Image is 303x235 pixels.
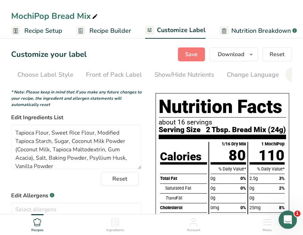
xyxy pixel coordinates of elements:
[22,182,27,187] button: Gif picker
[39,4,50,15] img: Profile image for Aya
[25,60,134,89] div: Why does the website continue to label coconut as an allergen after it has been delisted by the FDA?
[210,164,246,174] div: % Daily Value*
[11,108,109,129] div: Your conversation is being sent to support and we'll get back to you as soon as possible!
[35,154,40,160] img: Profile image for Rachelle
[11,89,142,107] i: * Note: Please keep in mind that if you make any future changes to your recipe, the ingredient an...
[76,23,131,39] a: Recipe Builder
[160,203,207,213] div: Cholesterol
[24,26,62,36] span: Recipe Setup
[11,113,142,122] label: Edit Ingredients List
[119,179,130,190] button: Send a message…
[210,195,215,200] span: 0g
[249,164,285,174] div: % Daily Value*
[220,23,297,39] a: Nutrition Breakdown
[11,135,39,139] div: LIA • 3m ago
[6,60,134,94] div: Nancy says…
[31,64,128,84] div: Why does the website continue to label coconut as an allergen after it has been delisted by the FDA?
[209,47,258,61] button: Download
[165,183,207,193] div: Saturated Fat
[240,205,246,210] span: 0%
[145,22,206,39] a: Customize Label
[6,25,134,60] div: LIA says…
[160,174,207,183] div: Total Fat
[89,26,131,36] span: Recipe Builder
[11,98,109,105] div: Thanks.
[270,50,285,59] span: Reset
[154,70,214,79] div: Show/Hide Nutrients
[31,214,43,233] a: Recipes
[263,228,272,233] span: Menu
[109,3,122,16] button: Home
[159,96,286,117] h1: Nutrition Facts
[258,147,285,164] span: 110
[165,193,207,203] div: Fat
[159,119,286,126] p: about 16 servings
[11,182,16,187] button: Emoji picker
[31,228,43,233] span: Recipes
[159,126,201,133] span: Serving Size
[44,182,50,187] button: Start recording
[11,23,62,39] a: Recipe Setup
[186,228,200,233] span: Account
[249,205,261,210] span: 25mg
[218,50,244,59] span: Download
[240,185,246,191] span: 0%
[279,176,285,181] span: 3%
[210,185,215,191] span: 0g
[122,3,135,15] div: Close
[160,151,201,162] div: Calories
[261,142,285,146] div: 1 MochiPop
[33,182,39,187] button: Upload attachment
[6,94,114,133] div: Thanks.Your conversation is being sent to support and we'll get back to you as soon as possible!L...
[20,4,31,15] img: Profile image for Rachelle
[11,204,141,215] input: Select allergens
[11,10,99,22] div: MochiPop Bread Mix
[53,4,108,15] h1: Food Label Maker, Inc.
[160,212,207,222] div: Sodium
[279,205,285,210] span: 8%
[279,211,297,229] iframe: Intercom live chat
[11,191,142,200] label: Edit Allergens
[5,3,18,16] button: go back
[229,147,246,164] span: 80
[249,176,258,181] span: 2.5g
[6,94,134,149] div: LIA says…
[17,70,73,79] div: Choose Label Style
[7,154,132,160] div: Waiting for a teammate
[249,185,254,191] span: 0g
[6,167,133,179] textarea: Message…
[210,205,219,210] span: 0mg
[231,26,291,36] span: Nutrition Breakdown
[101,172,139,186] button: Reset
[11,29,84,50] div: Hi, ​ How can we help you [DATE]?
[240,176,246,181] span: 0%
[279,185,285,191] span: 2%
[106,228,124,233] span: Ingredients
[39,154,45,160] img: Profile image for Rana
[11,49,87,60] h1: Customize your label
[112,175,127,183] span: Reset
[86,70,142,79] div: Front of Pack Label
[157,25,206,35] span: Customize Label
[186,214,200,233] a: Account
[206,126,286,133] span: 2 Tbsp. Bread Mix (24g)
[210,176,215,181] span: 0g
[30,4,41,15] img: Profile image for Rana
[249,195,254,200] span: 0g
[165,195,176,200] i: Trans
[262,47,292,61] button: Reset
[185,50,198,59] span: Save
[294,211,301,217] span: 1
[106,214,124,233] a: Ingredients
[6,25,89,54] div: Hi,​How can we help you [DATE]?
[227,70,279,79] div: Change Language
[222,142,246,146] div: 1/16 Dry Mix
[43,154,49,160] img: Profile image for Aya
[178,47,205,61] button: Save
